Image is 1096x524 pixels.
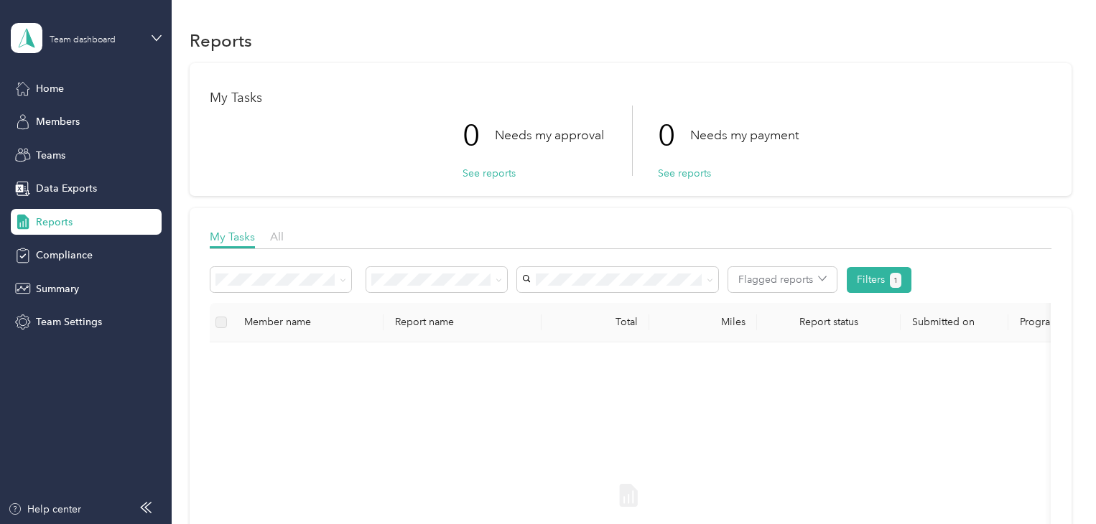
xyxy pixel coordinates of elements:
span: Report status [768,316,889,328]
p: 0 [463,106,495,166]
p: 0 [658,106,690,166]
h1: My Tasks [210,90,1051,106]
button: Flagged reports [728,267,837,292]
button: Filters1 [847,267,912,293]
span: Reports [36,215,73,230]
div: Miles [661,316,746,328]
iframe: Everlance-gr Chat Button Frame [1016,444,1096,524]
button: See reports [463,166,516,181]
span: Compliance [36,248,93,263]
span: Summary [36,281,79,296]
button: Help center [8,502,81,517]
span: All [270,230,284,243]
th: Report name [384,303,542,342]
h1: Reports [190,33,252,48]
div: Member name [244,316,372,328]
span: Members [36,114,80,129]
span: Home [36,81,64,96]
div: Team dashboard [50,36,116,45]
span: 1 [893,274,898,287]
span: Teams [36,148,65,163]
span: My Tasks [210,230,255,243]
button: See reports [658,166,711,181]
th: Member name [233,303,384,342]
span: Data Exports [36,181,97,196]
p: Needs my payment [690,126,799,144]
button: 1 [890,273,902,288]
span: Team Settings [36,314,102,329]
p: Needs my approval [495,126,604,144]
div: Total [553,316,638,328]
th: Submitted on [901,303,1008,342]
